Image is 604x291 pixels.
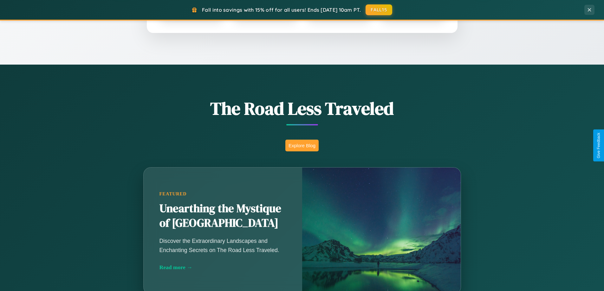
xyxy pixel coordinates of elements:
h1: The Road Less Traveled [112,96,492,121]
div: Featured [159,191,286,197]
button: FALL15 [366,4,392,15]
div: Give Feedback [596,133,601,158]
p: Discover the Extraordinary Landscapes and Enchanting Secrets on The Road Less Traveled. [159,237,286,254]
h2: Unearthing the Mystique of [GEOGRAPHIC_DATA] [159,201,286,231]
button: Explore Blog [285,140,319,151]
div: Read more → [159,264,286,271]
span: Fall into savings with 15% off for all users! Ends [DATE] 10am PT. [202,7,361,13]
